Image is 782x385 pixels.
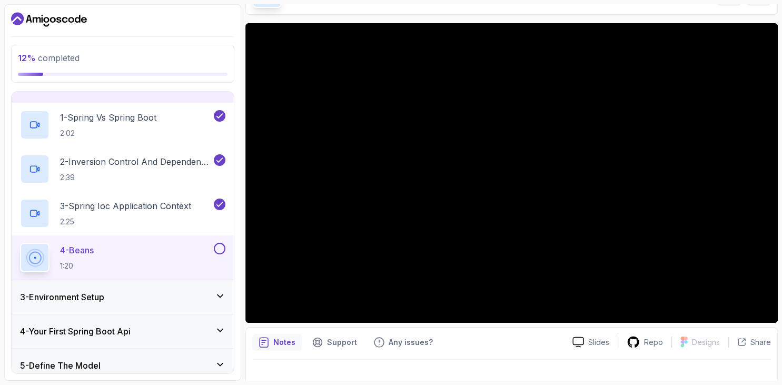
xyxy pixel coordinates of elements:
[20,359,101,372] h3: 5 - Define The Model
[60,244,94,256] p: 4 - Beans
[20,291,104,303] h3: 3 - Environment Setup
[368,334,439,351] button: Feedback button
[20,199,225,228] button: 3-Spring Ioc Application Context2:25
[20,243,225,272] button: 4-Beans1:20
[20,110,225,140] button: 1-Spring Vs Spring Boot2:02
[60,172,212,183] p: 2:39
[728,337,771,348] button: Share
[588,337,609,348] p: Slides
[12,314,234,348] button: 4-Your First Spring Boot Api
[60,111,156,124] p: 1 - Spring Vs Spring Boot
[12,280,234,314] button: 3-Environment Setup
[18,53,36,63] span: 12 %
[60,128,156,139] p: 2:02
[564,337,618,348] a: Slides
[245,23,778,323] iframe: 5 - Beans
[18,53,80,63] span: completed
[60,261,94,271] p: 1:20
[389,337,433,348] p: Any issues?
[20,154,225,184] button: 2-Inversion Control And Dependency Injection2:39
[60,200,191,212] p: 3 - Spring Ioc Application Context
[273,337,295,348] p: Notes
[60,155,212,168] p: 2 - Inversion Control And Dependency Injection
[644,337,663,348] p: Repo
[252,334,302,351] button: notes button
[327,337,357,348] p: Support
[20,325,131,338] h3: 4 - Your First Spring Boot Api
[11,11,87,28] a: Dashboard
[618,335,671,349] a: Repo
[306,334,363,351] button: Support button
[750,337,771,348] p: Share
[60,216,191,227] p: 2:25
[692,337,720,348] p: Designs
[12,349,234,382] button: 5-Define The Model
